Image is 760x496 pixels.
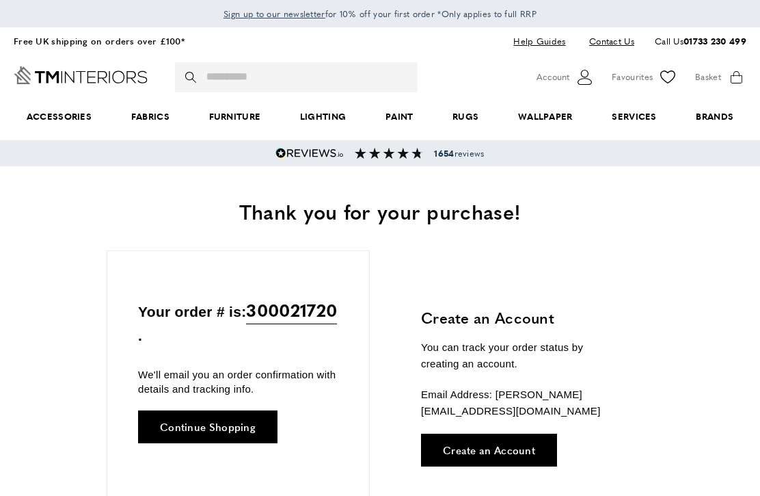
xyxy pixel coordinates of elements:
[421,307,623,328] h3: Create an Account
[14,34,185,47] a: Free UK shipping on orders over £100*
[275,148,344,159] img: Reviews.io 5 stars
[421,339,623,372] p: You can track your order status by creating an account.
[612,67,678,88] a: Favourites
[7,96,111,138] span: Accessories
[366,96,433,138] a: Paint
[503,32,575,51] a: Help Guides
[138,410,277,443] a: Continue Shopping
[537,70,569,84] span: Account
[421,387,623,419] p: Email Address: [PERSON_NAME][EMAIL_ADDRESS][DOMAIN_NAME]
[443,445,535,455] span: Create an Account
[612,70,653,84] span: Favourites
[14,66,148,84] a: Go to Home page
[185,62,199,92] button: Search
[677,96,753,138] a: Brands
[223,8,325,20] span: Sign up to our newsletter
[160,421,256,432] span: Continue Shopping
[111,96,189,138] a: Fabrics
[246,296,337,324] span: 300021720
[434,148,484,159] span: reviews
[223,7,325,21] a: Sign up to our newsletter
[683,34,746,47] a: 01733 230 499
[655,34,746,49] p: Call Us
[593,96,677,138] a: Services
[537,67,595,88] button: Customer Account
[138,367,338,396] p: We'll email you an order confirmation with details and tracking info.
[280,96,366,138] a: Lighting
[138,296,338,348] p: Your order # is: .
[239,196,521,226] span: Thank you for your purchase!
[421,434,557,467] a: Create an Account
[434,147,454,159] strong: 1654
[498,96,592,138] a: Wallpaper
[355,148,423,159] img: Reviews section
[579,32,634,51] a: Contact Us
[433,96,498,138] a: Rugs
[189,96,280,138] a: Furniture
[223,8,537,20] span: for 10% off your first order *Only applies to full RRP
